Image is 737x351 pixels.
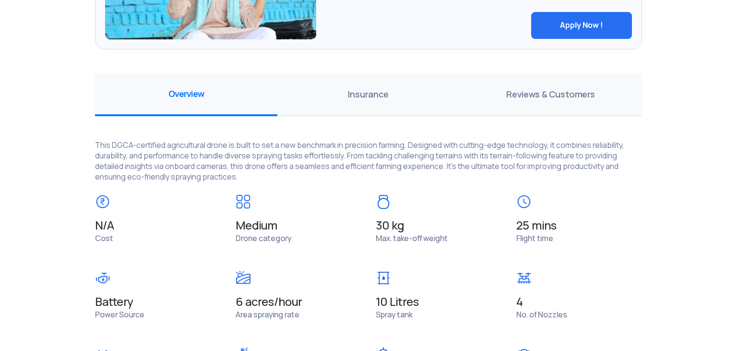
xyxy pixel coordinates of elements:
span: N/A [95,218,114,233]
span: Battery [95,295,221,309]
span: Flight time [516,233,553,243]
span: Overview [95,73,277,116]
span: Spray tank [376,310,412,320]
span: No. of Nozzles [516,310,567,320]
span: Max. take-off weight [376,233,448,243]
span: Insurance [277,73,460,116]
span: Power Source [95,310,144,320]
span: 4 [516,295,642,309]
span: 25 mins [516,219,642,232]
span: Area spraying rate [236,310,299,320]
button: Apply Now ! [531,12,632,39]
span: 30 kg [376,219,502,232]
span: Cost [95,233,113,243]
p: This DGCA-certified agricultural drone is built to set a new benchmark in precision farming. Desi... [95,131,642,182]
span: 6 acres/hour [236,295,362,309]
span: Drone category [236,233,291,243]
span: Medium [236,219,362,232]
span: Reviews & Customers [460,73,642,116]
span: 10 Litres [376,295,502,309]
